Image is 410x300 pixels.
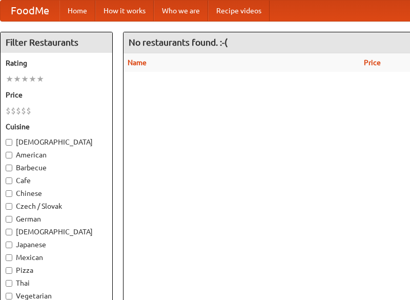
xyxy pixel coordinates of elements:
label: Thai [6,278,107,288]
input: Thai [6,280,12,287]
li: ★ [21,73,29,85]
li: $ [26,105,31,116]
label: [DEMOGRAPHIC_DATA] [6,227,107,237]
label: Barbecue [6,163,107,173]
li: $ [6,105,11,116]
li: ★ [36,73,44,85]
h5: Price [6,90,107,100]
input: [DEMOGRAPHIC_DATA] [6,229,12,235]
a: Home [59,1,95,21]
label: Czech / Slovak [6,201,107,211]
a: Recipe videos [208,1,270,21]
li: ★ [13,73,21,85]
a: Price [364,58,381,67]
input: Cafe [6,177,12,184]
h5: Cuisine [6,122,107,132]
label: [DEMOGRAPHIC_DATA] [6,137,107,147]
li: $ [11,105,16,116]
li: $ [21,105,26,116]
input: Vegetarian [6,293,12,299]
input: Czech / Slovak [6,203,12,210]
a: Who we are [154,1,208,21]
input: Chinese [6,190,12,197]
input: Barbecue [6,165,12,171]
label: Chinese [6,188,107,198]
li: ★ [6,73,13,85]
h5: Rating [6,58,107,68]
label: German [6,214,107,224]
ng-pluralize: No restaurants found. :-( [129,37,228,47]
label: Japanese [6,239,107,250]
label: American [6,150,107,160]
li: ★ [29,73,36,85]
li: $ [16,105,21,116]
label: Mexican [6,252,107,263]
a: How it works [95,1,154,21]
input: Japanese [6,242,12,248]
input: Pizza [6,267,12,274]
label: Cafe [6,175,107,186]
input: German [6,216,12,223]
label: Pizza [6,265,107,275]
h4: Filter Restaurants [1,32,112,53]
input: [DEMOGRAPHIC_DATA] [6,139,12,146]
input: American [6,152,12,158]
input: Mexican [6,254,12,261]
a: Name [128,58,147,67]
a: FoodMe [1,1,59,21]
